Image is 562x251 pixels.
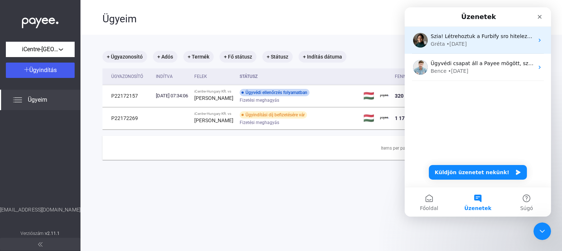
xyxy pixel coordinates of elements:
span: 320 564 HUF [395,93,424,99]
img: arrow-double-left-grey.svg [38,242,42,247]
img: payee-logo [380,91,389,100]
div: Ügyvédi ellenőrzés folyamatban [240,89,310,96]
div: Indítva [156,72,188,81]
strong: [PERSON_NAME] [194,117,233,123]
div: Ügyazonosító [111,72,150,81]
td: 🇭🇺 [360,85,377,107]
strong: [PERSON_NAME] [194,95,233,101]
mat-chip: + Státusz [262,51,293,63]
mat-chip: + Adós [153,51,177,63]
button: Súgó [98,180,146,209]
mat-chip: + Ügyazonosító [102,51,147,63]
button: iCentre-[GEOGRAPHIC_DATA] Kft. [6,42,75,57]
div: iCentre-Hungary Kft. vs [194,89,234,94]
span: 1 175 826 HUF [395,115,428,121]
div: Felek [194,72,207,81]
div: Items per page: [381,144,411,153]
img: plus-white.svg [24,67,29,72]
div: • [DATE] [43,60,64,68]
span: Főoldal [15,198,34,203]
td: P22172157 [102,85,153,107]
button: Üzenetek [49,180,97,209]
mat-chip: + Indítás dátuma [299,51,346,63]
div: Fennálló követelés [395,72,442,81]
img: payee-logo [380,114,389,123]
div: Ügyindítási díj befizetésére vár [240,111,307,119]
td: P22172269 [102,107,153,129]
div: Fennálló követelés [395,72,449,81]
div: Gréta [26,33,40,41]
div: Felek [194,72,234,81]
mat-chip: + Termék [183,51,214,63]
button: Ügyindítás [6,63,75,78]
div: • [DATE] [42,33,62,41]
button: Küldjön üzenetet nekünk! [24,158,122,172]
img: white-payee-white-dot.svg [22,14,59,29]
strong: v2.11.1 [45,231,60,236]
span: Ügyvédi csapat áll a Payee mögött, szóval a jogi biztonság és adatvédelem miatt nem kell aggódnia 🔒🔒 [26,53,297,59]
span: iCentre-[GEOGRAPHIC_DATA] Kft. [22,45,59,54]
td: 🇭🇺 [360,107,377,129]
span: Ügyeim [28,95,47,104]
span: Ügyindítás [29,67,57,74]
th: Státusz [237,68,360,85]
mat-chip: + Fő státusz [220,51,256,63]
iframe: Intercom live chat [405,7,551,217]
img: Profile image for Bence [8,53,23,67]
div: Ügyeim [102,13,476,25]
div: [DATE] 07:34:06 [156,92,188,100]
div: iCentre-Hungary Kft. vs [194,112,234,116]
span: Üzenetek [60,198,87,203]
span: Súgó [116,198,128,203]
div: Bence [26,60,42,68]
div: Indítva [156,72,173,81]
div: Ügyazonosító [111,72,143,81]
span: Fizetési meghagyás [240,118,279,127]
img: list.svg [13,95,22,104]
iframe: Intercom live chat [533,222,551,240]
span: Fizetési meghagyás [240,96,279,105]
